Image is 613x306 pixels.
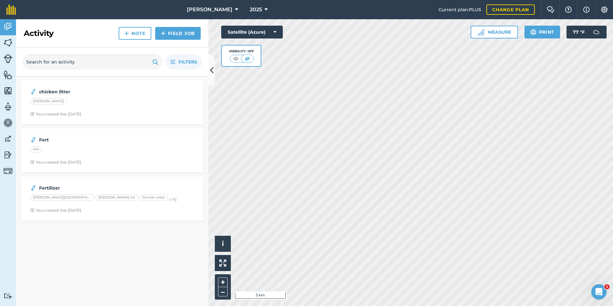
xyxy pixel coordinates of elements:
[155,27,201,40] a: Field Job
[219,259,226,267] img: Four arrows, one pointing top left, one top right, one bottom right and the last bottom left
[25,132,199,169] a: FertHillClock with arrow pointing clockwiseYou created this [DATE]
[530,28,536,36] img: svg+xml;base64,PHN2ZyB4bWxucz0iaHR0cDovL3d3dy53My5vcmcvMjAwMC9zdmciIHdpZHRoPSIxOSIgaGVpZ2h0PSIyNC...
[30,146,42,153] div: Hill
[4,150,13,160] img: svg+xml;base64,PD94bWwgdmVyc2lvbj0iMS4wIiBlbmNvZGluZz0idXRmLTgiPz4KPCEtLSBHZW5lcmF0b3I6IEFkb2JlIE...
[218,287,228,296] button: –
[39,88,141,95] strong: chicken litter
[439,6,481,13] span: Current plan : PLUS
[30,160,34,164] img: Clock with arrow pointing clockwise
[243,55,251,62] img: svg+xml;base64,PHN2ZyB4bWxucz0iaHR0cDovL3d3dy53My5vcmcvMjAwMC9zdmciIHdpZHRoPSI1MCIgaGVpZ2h0PSI0MC...
[165,54,202,70] button: Filters
[161,30,165,37] img: svg+xml;base64,PHN2ZyB4bWxucz0iaHR0cDovL3d3dy53My5vcmcvMjAwMC9zdmciIHdpZHRoPSIxNCIgaGVpZ2h0PSIyNC...
[600,6,608,13] img: A cog icon
[590,26,603,38] img: svg+xml;base64,PD94bWwgdmVyc2lvbj0iMS4wIiBlbmNvZGluZz0idXRmLTgiPz4KPCEtLSBHZW5lcmF0b3I6IEFkb2JlIE...
[30,88,37,96] img: svg+xml;base64,PD94bWwgdmVyc2lvbj0iMS4wIiBlbmNvZGluZz0idXRmLTgiPz4KPCEtLSBHZW5lcmF0b3I6IEFkb2JlIE...
[30,112,81,117] div: You created this [DATE]
[124,30,129,37] img: svg+xml;base64,PHN2ZyB4bWxucz0iaHR0cDovL3d3dy53My5vcmcvMjAwMC9zdmciIHdpZHRoPSIxNCIgaGVpZ2h0PSIyNC...
[567,26,607,38] button: 77 °F
[179,58,197,65] span: Filters
[232,55,240,62] img: svg+xml;base64,PHN2ZyB4bWxucz0iaHR0cDovL3d3dy53My5vcmcvMjAwMC9zdmciIHdpZHRoPSI1MCIgaGVpZ2h0PSI0MC...
[4,166,13,175] img: svg+xml;base64,PD94bWwgdmVyc2lvbj0iMS4wIiBlbmNvZGluZz0idXRmLTgiPz4KPCEtLSBHZW5lcmF0b3I6IEFkb2JlIE...
[30,184,37,192] img: svg+xml;base64,PD94bWwgdmVyc2lvbj0iMS4wIiBlbmNvZGluZz0idXRmLTgiPz4KPCEtLSBHZW5lcmF0b3I6IEFkb2JlIE...
[30,112,34,116] img: Clock with arrow pointing clockwise
[25,84,199,121] a: chicken litter[PERSON_NAME]Clock with arrow pointing clockwiseYou created this [DATE]
[30,136,37,144] img: svg+xml;base64,PD94bWwgdmVyc2lvbj0iMS4wIiBlbmNvZGluZz0idXRmLTgiPz4KPCEtLSBHZW5lcmF0b3I6IEFkb2JlIE...
[229,49,254,54] div: Visibility: Off
[478,29,484,35] img: Ruler icon
[169,197,177,202] small: (+ 11 )
[4,54,13,63] img: svg+xml;base64,PD94bWwgdmVyc2lvbj0iMS4wIiBlbmNvZGluZz0idXRmLTgiPz4KPCEtLSBHZW5lcmF0b3I6IEFkb2JlIE...
[547,6,554,13] img: Two speech bubbles overlapping with the left bubble in the forefront
[4,102,13,112] img: svg+xml;base64,PD94bWwgdmVyc2lvbj0iMS4wIiBlbmNvZGluZz0idXRmLTgiPz4KPCEtLSBHZW5lcmF0b3I6IEFkb2JlIE...
[573,26,585,38] span: 77 ° F
[30,160,81,165] div: You created this [DATE]
[6,4,16,15] img: fieldmargin Logo
[187,6,232,13] span: [PERSON_NAME]
[119,27,151,40] a: Note
[4,22,13,31] img: svg+xml;base64,PD94bWwgdmVyc2lvbj0iMS4wIiBlbmNvZGluZz0idXRmLTgiPz4KPCEtLSBHZW5lcmF0b3I6IEFkb2JlIE...
[30,208,34,212] img: Clock with arrow pointing clockwise
[222,240,224,248] span: i
[30,98,67,105] div: [PERSON_NAME]
[604,284,609,289] span: 1
[4,118,13,128] img: svg+xml;base64,PD94bWwgdmVyc2lvbj0iMS4wIiBlbmNvZGluZz0idXRmLTgiPz4KPCEtLSBHZW5lcmF0b3I6IEFkb2JlIE...
[4,38,13,47] img: svg+xml;base64,PHN2ZyB4bWxucz0iaHR0cDovL3d3dy53My5vcmcvMjAwMC9zdmciIHdpZHRoPSI1NiIgaGVpZ2h0PSI2MC...
[30,208,81,213] div: You created this [DATE]
[591,284,607,300] iframe: Intercom live chat
[215,236,231,252] button: i
[221,26,283,38] button: Satellite (Azure)
[39,136,141,143] strong: Fert
[39,184,141,191] strong: Fertilizer
[486,4,535,15] a: Change plan
[4,86,13,96] img: svg+xml;base64,PHN2ZyB4bWxucz0iaHR0cDovL3d3dy53My5vcmcvMjAwMC9zdmciIHdpZHRoPSI1NiIgaGVpZ2h0PSI2MC...
[152,58,158,66] img: svg+xml;base64,PHN2ZyB4bWxucz0iaHR0cDovL3d3dy53My5vcmcvMjAwMC9zdmciIHdpZHRoPSIxOSIgaGVpZ2h0PSIyNC...
[250,6,262,13] span: 2025
[218,277,228,287] button: +
[4,293,13,299] img: svg+xml;base64,PD94bWwgdmVyc2lvbj0iMS4wIiBlbmNvZGluZz0idXRmLTgiPz4KPCEtLSBHZW5lcmF0b3I6IEFkb2JlIE...
[24,28,54,38] h2: Activity
[30,194,94,201] div: [PERSON_NAME][GEOGRAPHIC_DATA]
[525,26,560,38] button: Print
[583,6,590,13] img: svg+xml;base64,PHN2ZyB4bWxucz0iaHR0cDovL3d3dy53My5vcmcvMjAwMC9zdmciIHdpZHRoPSIxNyIgaGVpZ2h0PSIxNy...
[4,70,13,80] img: svg+xml;base64,PHN2ZyB4bWxucz0iaHR0cDovL3d3dy53My5vcmcvMjAwMC9zdmciIHdpZHRoPSI1NiIgaGVpZ2h0PSI2MC...
[96,194,138,201] div: [PERSON_NAME] lot
[139,194,168,201] div: Dronet west
[471,26,518,38] button: Measure
[4,134,13,144] img: svg+xml;base64,PD94bWwgdmVyc2lvbj0iMS4wIiBlbmNvZGluZz0idXRmLTgiPz4KPCEtLSBHZW5lcmF0b3I6IEFkb2JlIE...
[22,54,162,70] input: Search for an activity
[565,6,572,13] img: A question mark icon
[25,180,199,217] a: Fertilizer[PERSON_NAME][GEOGRAPHIC_DATA][PERSON_NAME] lotDronet west(+11)Clock with arrow pointin...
